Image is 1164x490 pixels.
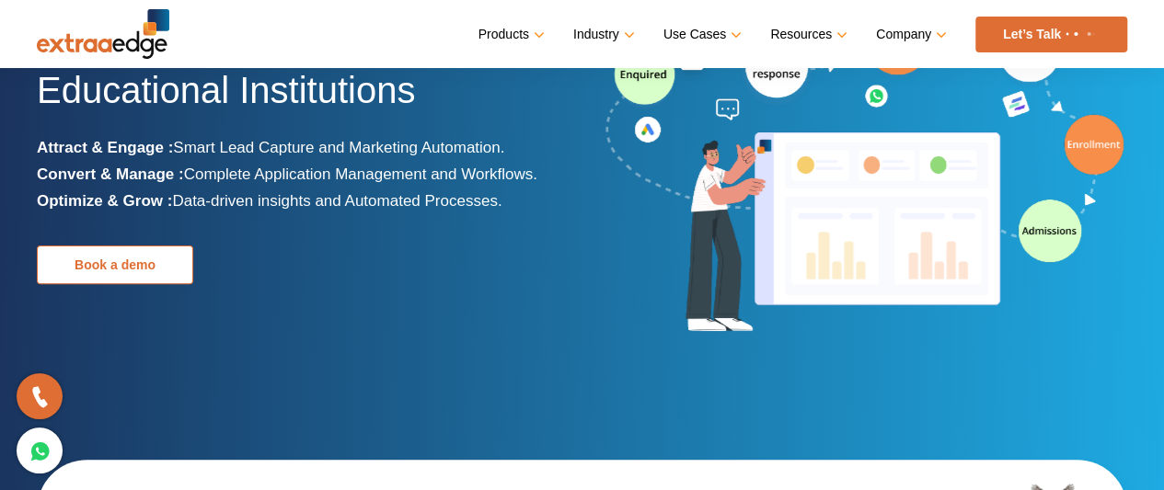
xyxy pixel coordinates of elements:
[37,245,193,284] a: Book a demo
[37,165,184,183] b: Convert & Manage :
[172,192,501,210] span: Data-driven insights and Automated Processes.
[37,192,172,210] b: Optimize & Grow :
[573,21,631,48] a: Industry
[478,21,541,48] a: Products
[663,21,738,48] a: Use Cases
[184,165,537,183] span: Complete Application Management and Workflows.
[37,18,569,134] h1: The Best Admission CRM for Educational Institutions
[876,21,943,48] a: Company
[37,139,173,156] b: Attract & Engage :
[173,139,504,156] span: Smart Lead Capture and Marketing Automation.
[770,21,844,48] a: Resources
[975,17,1127,52] a: Let’s Talk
